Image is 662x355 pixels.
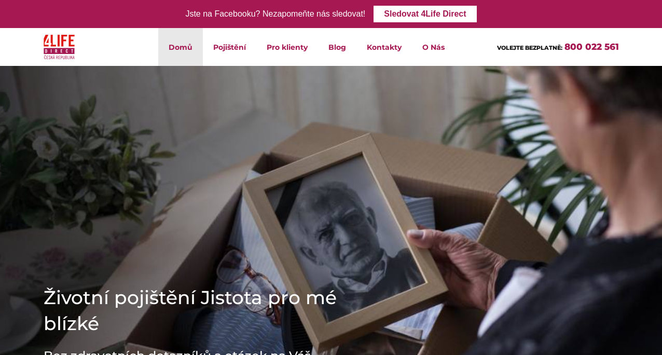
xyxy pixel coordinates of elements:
[564,42,619,52] a: 800 022 561
[44,284,355,336] h1: Životní pojištění Jistota pro mé blízké
[356,28,412,66] a: Kontakty
[318,28,356,66] a: Blog
[374,6,476,22] a: Sledovat 4Life Direct
[158,28,203,66] a: Domů
[44,32,75,62] img: 4Life Direct Česká republika logo
[497,44,562,51] span: VOLEJTE BEZPLATNĚ:
[185,7,365,22] div: Jste na Facebooku? Nezapomeňte nás sledovat!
